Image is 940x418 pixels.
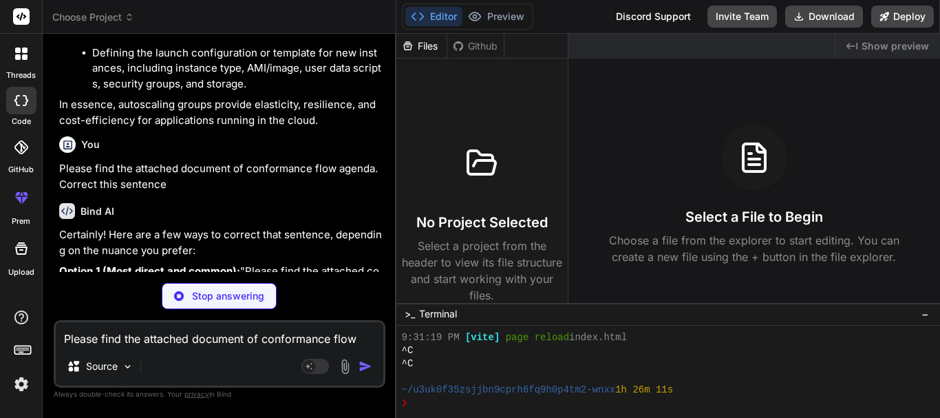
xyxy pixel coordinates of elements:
span: >_ [405,307,415,321]
p: Stop answering [192,289,264,303]
span: Terminal [419,307,457,321]
div: Files [396,39,447,53]
span: − [921,307,929,321]
label: code [12,116,31,127]
li: Defining the launch configuration or template for new instances, including instance type, AMI/ima... [92,45,383,92]
span: [vite] [465,331,500,344]
span: ^C [402,344,414,357]
div: Discord Support [608,6,699,28]
p: Please find the attached document of conformance flow agenda. Correct this sentence [59,161,383,192]
h3: Select a File to Begin [685,207,823,227]
button: − [919,303,932,325]
h6: Bind AI [81,205,114,218]
span: ❯ [402,397,409,410]
label: threads [6,70,36,81]
label: prem [12,216,30,227]
p: In essence, autoscaling groups provide elasticity, resilience, and cost-efficiency for applicatio... [59,97,383,128]
span: Choose Project [52,10,134,24]
span: index.html [569,331,627,344]
span: privacy [184,390,209,398]
label: GitHub [8,164,34,176]
button: Deploy [871,6,934,28]
button: Preview [462,7,530,26]
button: Editor [405,7,462,26]
label: Upload [8,267,34,278]
img: icon [359,359,372,373]
button: Invite Team [707,6,777,28]
span: Show preview [862,39,929,53]
button: Download [785,6,863,28]
p: Certainly! Here are a few ways to correct that sentence, depending on the nuance you prefer: [59,227,383,258]
p: Always double-check its answers. Your in Bind [54,388,385,401]
span: ^C [402,357,414,370]
h6: You [81,138,100,151]
img: attachment [337,359,353,375]
p: "Please find the attached conformance flow agenda." [59,264,383,311]
span: page reload [506,331,569,344]
h3: No Project Selected [416,213,548,232]
img: settings [10,373,33,396]
span: 1h 26m 11s [615,384,673,397]
span: 9:31:19 PM [402,331,460,344]
img: Pick Models [122,361,133,373]
span: ~/u3uk0f35zsjjbn9cprh6fq9h0p4tm2-wnxx [402,384,616,397]
p: Choose a file from the explorer to start editing. You can create a new file using the + button in... [600,232,908,265]
p: Source [86,359,118,373]
div: Github [447,39,504,53]
strong: Option 1 (Most direct and common): [59,264,240,278]
p: Select a project from the header to view its file structure and start working with your files. [402,238,562,304]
